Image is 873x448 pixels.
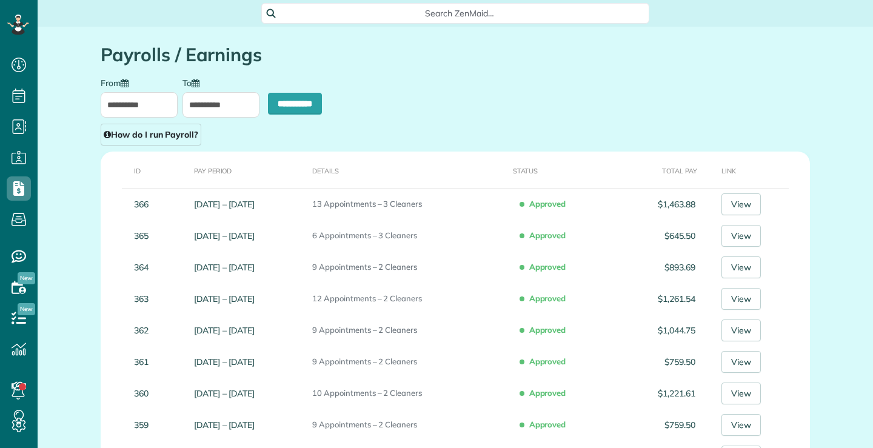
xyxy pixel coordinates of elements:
[721,351,761,373] a: View
[307,346,507,378] td: 9 Appointments – 2 Cleaners
[522,414,571,435] span: Approved
[522,288,571,309] span: Approved
[194,262,255,273] a: [DATE] – [DATE]
[194,388,255,399] a: [DATE] – [DATE]
[101,378,189,409] td: 360
[307,220,507,252] td: 6 Appointments – 3 Cleaners
[182,77,206,87] label: To
[194,230,255,241] a: [DATE] – [DATE]
[621,252,700,283] td: $893.69
[307,152,507,189] th: Details
[189,152,307,189] th: Pay Period
[307,283,507,315] td: 12 Appointments – 2 Cleaners
[194,420,255,430] a: [DATE] – [DATE]
[194,293,255,304] a: [DATE] – [DATE]
[194,325,255,336] a: [DATE] – [DATE]
[522,193,571,214] span: Approved
[307,189,507,220] td: 13 Appointments – 3 Cleaners
[307,315,507,346] td: 9 Appointments – 2 Cleaners
[522,256,571,277] span: Approved
[721,319,761,341] a: View
[101,283,189,315] td: 363
[721,414,761,436] a: View
[721,193,761,215] a: View
[621,189,700,220] td: $1,463.88
[18,303,35,315] span: New
[18,272,35,284] span: New
[621,346,700,378] td: $759.50
[101,409,189,441] td: 359
[101,315,189,346] td: 362
[621,152,700,189] th: Total Pay
[621,409,700,441] td: $759.50
[101,45,810,65] h1: Payrolls / Earnings
[700,152,810,189] th: Link
[721,225,761,247] a: View
[621,315,700,346] td: $1,044.75
[307,378,507,409] td: 10 Appointments – 2 Cleaners
[101,124,201,145] a: How do I run Payroll?
[101,77,135,87] label: From
[101,252,189,283] td: 364
[721,383,761,404] a: View
[101,189,189,220] td: 366
[307,409,507,441] td: 9 Appointments – 2 Cleaners
[721,288,761,310] a: View
[508,152,621,189] th: Status
[721,256,761,278] a: View
[194,356,255,367] a: [DATE] – [DATE]
[522,319,571,340] span: Approved
[621,378,700,409] td: $1,221.61
[194,199,255,210] a: [DATE] – [DATE]
[101,346,189,378] td: 361
[307,252,507,283] td: 9 Appointments – 2 Cleaners
[101,220,189,252] td: 365
[522,225,571,246] span: Approved
[621,283,700,315] td: $1,261.54
[101,152,189,189] th: ID
[621,220,700,252] td: $645.50
[522,351,571,372] span: Approved
[522,383,571,403] span: Approved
